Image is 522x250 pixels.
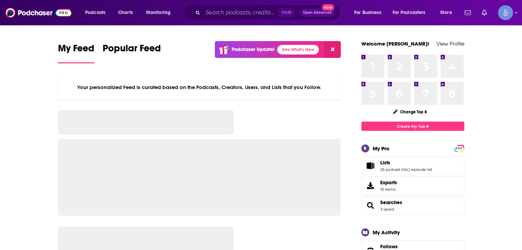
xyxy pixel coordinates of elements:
a: Charts [114,7,137,18]
a: Searches [364,201,378,210]
span: 10 items [380,187,397,192]
a: Popular Feed [103,42,161,63]
a: 1 episode list [409,167,432,172]
a: Welcome [PERSON_NAME]! [361,40,429,47]
a: PRO [455,146,463,151]
span: Popular Feed [103,42,161,58]
span: Exports [380,179,397,186]
button: Show profile menu [498,5,513,20]
button: open menu [436,7,461,18]
span: Charts [118,8,133,17]
span: Lists [380,160,390,166]
span: Exports [364,181,378,190]
a: Follows [380,243,443,250]
a: Lists [380,160,432,166]
div: Search podcasts, credits, & more... [190,5,347,21]
a: 26 podcast lists [380,167,408,172]
span: Follows [380,243,398,250]
p: Podchaser Update! [232,47,275,52]
div: My Activity [373,229,400,236]
button: Change Top 8 [389,108,431,116]
a: Exports [361,176,464,195]
a: Show notifications dropdown [462,7,474,18]
span: Lists [361,157,464,175]
span: My Feed [58,42,94,58]
span: Logged in as Spiral5-G1 [498,5,513,20]
span: Searches [361,196,464,215]
div: My Pro [373,145,390,152]
a: Create My Top 8 [361,122,464,131]
span: Monitoring [146,8,171,17]
input: Search podcasts, credits, & more... [203,7,278,18]
a: View Profile [437,40,464,47]
button: open menu [141,7,179,18]
a: Searches [380,199,402,205]
a: See What's New [277,45,319,54]
span: Open Advanced [303,11,332,14]
span: Podcasts [85,8,105,17]
a: Lists [364,161,378,171]
button: open menu [349,7,390,18]
img: Podchaser - Follow, Share and Rate Podcasts [5,6,71,19]
a: Show notifications dropdown [479,7,490,18]
div: Your personalized Feed is curated based on the Podcasts, Creators, Users, and Lists that you Follow. [58,76,341,99]
a: My Feed [58,42,94,63]
span: For Podcasters [393,8,426,17]
button: open menu [80,7,114,18]
span: New [322,4,334,11]
button: Open AdvancedNew [300,9,335,17]
img: User Profile [498,5,513,20]
a: 3 saved [380,207,394,212]
span: For Business [354,8,381,17]
span: Ctrl K [278,8,294,17]
span: More [440,8,452,17]
button: open menu [388,7,436,18]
